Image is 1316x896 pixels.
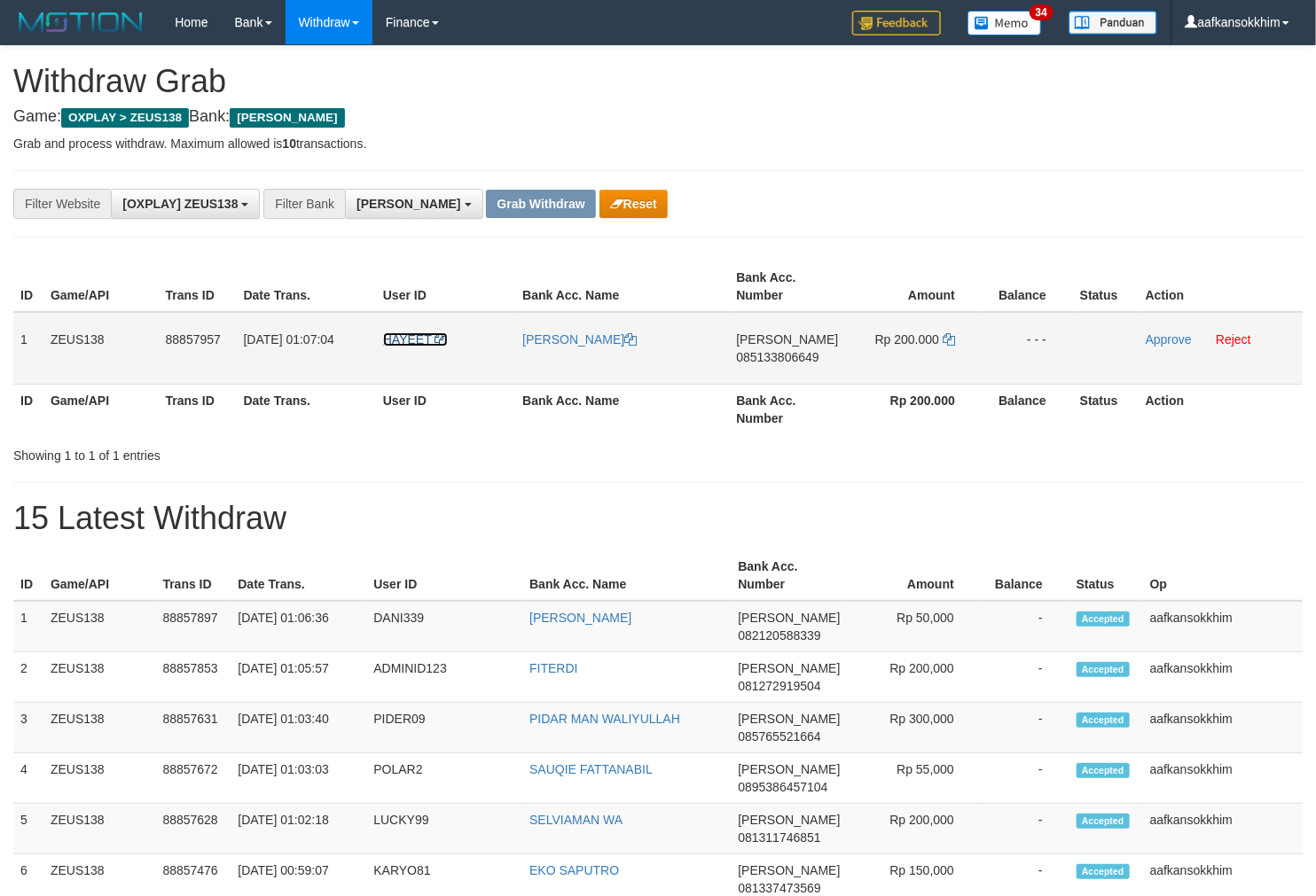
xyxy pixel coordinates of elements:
th: Bank Acc. Number [729,384,845,434]
div: Showing 1 to 1 of 1 entries [13,440,535,464]
a: Reject [1216,332,1251,347]
span: Copy 081311746851 to clipboard [738,830,820,845]
td: DANI339 [366,601,522,652]
th: Amount [846,261,983,312]
td: ZEUS138 [43,753,155,804]
span: 34 [1030,4,1054,20]
span: Accepted [1077,662,1130,677]
span: Rp 200.000 [875,332,939,347]
th: User ID [376,261,515,312]
p: Grab and process withdraw. Maximum allowed is transactions. [13,135,1303,152]
a: PIDAR MAN WALIYULLAH [529,712,680,726]
th: Amount [848,550,981,601]
strong: 10 [282,136,296,151]
td: Rp 200,000 [848,804,981,854]
span: Accepted [1077,814,1130,829]
th: ID [13,261,43,312]
span: 88857957 [166,332,221,347]
th: Balance [981,550,1069,601]
th: Trans ID [159,261,237,312]
button: [OXPLAY] ZEUS138 [111,189,260,219]
th: Bank Acc. Number [729,261,845,312]
td: aafkansokkhim [1143,601,1303,652]
th: Bank Acc. Number [731,550,847,601]
th: ID [13,384,43,434]
img: MOTION_logo.png [13,9,148,35]
span: Copy 0895386457104 to clipboard [738,780,827,794]
th: Action [1139,384,1303,434]
td: Rp 55,000 [848,753,981,804]
td: 88857628 [155,804,231,854]
span: [PERSON_NAME] [738,712,840,726]
th: Trans ID [159,384,237,434]
td: 88857897 [155,601,231,652]
img: Feedback.jpg [852,11,941,35]
span: OXPLAY > ZEUS138 [61,108,189,128]
th: Rp 200.000 [846,384,983,434]
span: Accepted [1077,713,1130,728]
td: [DATE] 01:03:40 [231,703,366,753]
a: HAYEET [383,332,448,347]
td: Rp 300,000 [848,703,981,753]
span: [PERSON_NAME] [230,108,344,128]
h4: Game: Bank: [13,108,1303,126]
span: Copy 081337473569 to clipboard [738,881,820,895]
a: SAUQIE FATTANABIL [529,762,653,776]
span: [PERSON_NAME] [738,611,840,625]
a: [PERSON_NAME] [529,611,631,625]
th: Game/API [43,384,159,434]
span: [PERSON_NAME] [738,661,840,675]
td: aafkansokkhim [1143,753,1303,804]
td: aafkansokkhim [1143,804,1303,854]
td: - [981,601,1069,652]
span: [PERSON_NAME] [738,813,840,827]
span: [PERSON_NAME] [738,762,840,776]
td: 88857631 [155,703,231,753]
th: Status [1073,261,1139,312]
span: [PERSON_NAME] [738,863,840,877]
td: - [981,753,1069,804]
div: Filter Website [13,189,111,219]
td: ZEUS138 [43,804,155,854]
td: LUCKY99 [366,804,522,854]
img: Button%20Memo.svg [967,11,1042,35]
th: Game/API [43,261,159,312]
th: Trans ID [155,550,231,601]
th: Game/API [43,550,155,601]
span: Copy 082120588339 to clipboard [738,628,820,643]
span: [PERSON_NAME] [736,332,838,347]
td: PIDER09 [366,703,522,753]
td: 2 [13,652,43,703]
span: [OXPLAY] ZEUS138 [122,197,238,211]
span: Copy 081272919504 to clipboard [738,679,820,693]
span: Accepted [1077,612,1130,627]
button: Grab Withdraw [486,190,595,218]
th: Bank Acc. Name [515,261,729,312]
td: - [981,703,1069,753]
td: 4 [13,753,43,804]
th: Action [1139,261,1303,312]
td: 5 [13,804,43,854]
button: [PERSON_NAME] [345,189,482,219]
button: Reset [599,190,668,218]
h1: 15 Latest Withdraw [13,501,1303,536]
td: 88857672 [155,753,231,804]
td: 1 [13,601,43,652]
th: Date Trans. [231,550,366,601]
th: Balance [982,261,1073,312]
td: ZEUS138 [43,312,159,385]
td: aafkansokkhim [1143,703,1303,753]
td: ZEUS138 [43,703,155,753]
td: 3 [13,703,43,753]
span: Accepted [1077,864,1130,879]
span: [DATE] 01:07:04 [244,332,334,347]
img: panduan.png [1069,11,1157,35]
th: Status [1073,384,1139,434]
td: - [981,652,1069,703]
th: User ID [366,550,522,601]
td: [DATE] 01:02:18 [231,804,366,854]
span: Copy 085765521664 to clipboard [738,729,820,744]
td: - - - [982,312,1073,385]
div: Filter Bank [263,189,345,219]
th: Date Trans. [237,261,376,312]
